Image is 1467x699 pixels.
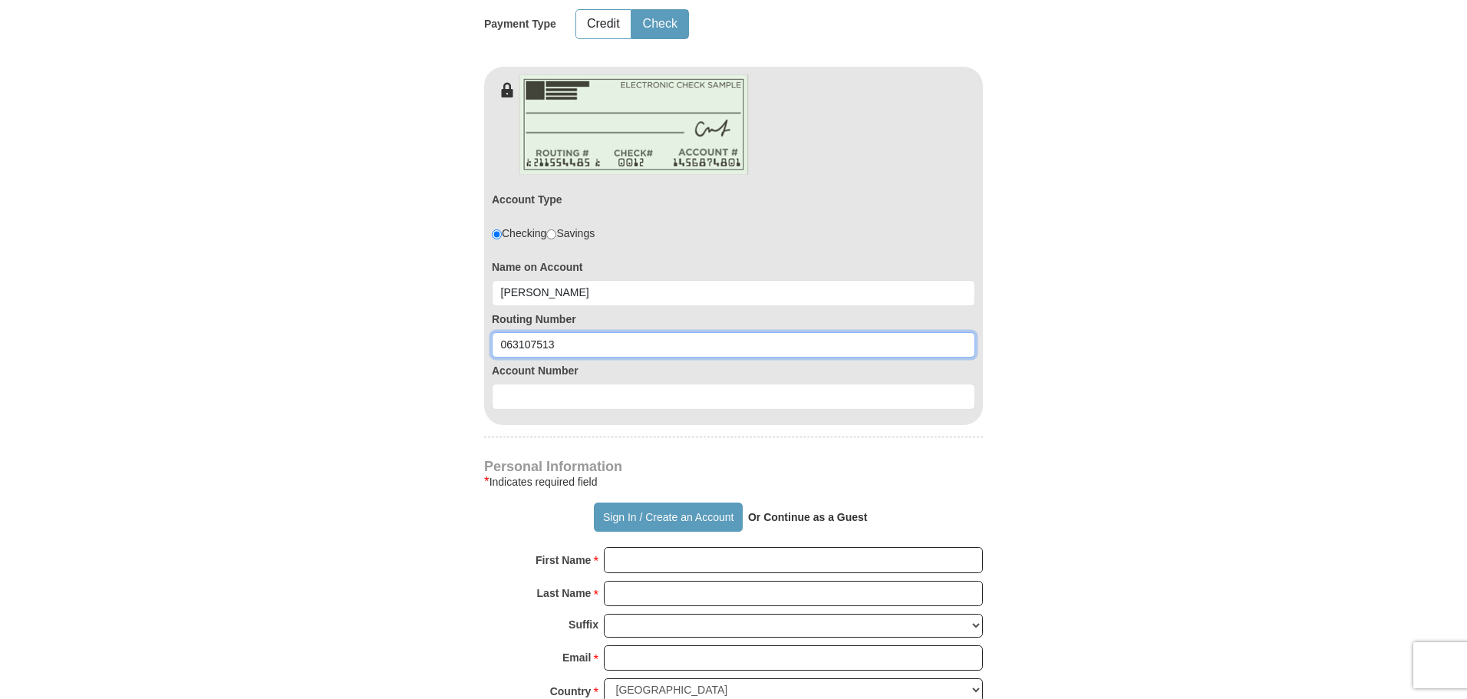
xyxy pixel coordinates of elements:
[569,614,598,635] strong: Suffix
[492,363,975,378] label: Account Number
[562,647,591,668] strong: Email
[484,18,556,31] h5: Payment Type
[536,549,591,571] strong: First Name
[492,192,562,207] label: Account Type
[537,582,592,604] strong: Last Name
[576,10,631,38] button: Credit
[632,10,688,38] button: Check
[748,511,868,523] strong: Or Continue as a Guest
[484,473,983,491] div: Indicates required field
[492,259,975,275] label: Name on Account
[519,74,749,175] img: check-en.png
[492,312,975,327] label: Routing Number
[594,503,742,532] button: Sign In / Create an Account
[492,226,595,241] div: Checking Savings
[484,460,983,473] h4: Personal Information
